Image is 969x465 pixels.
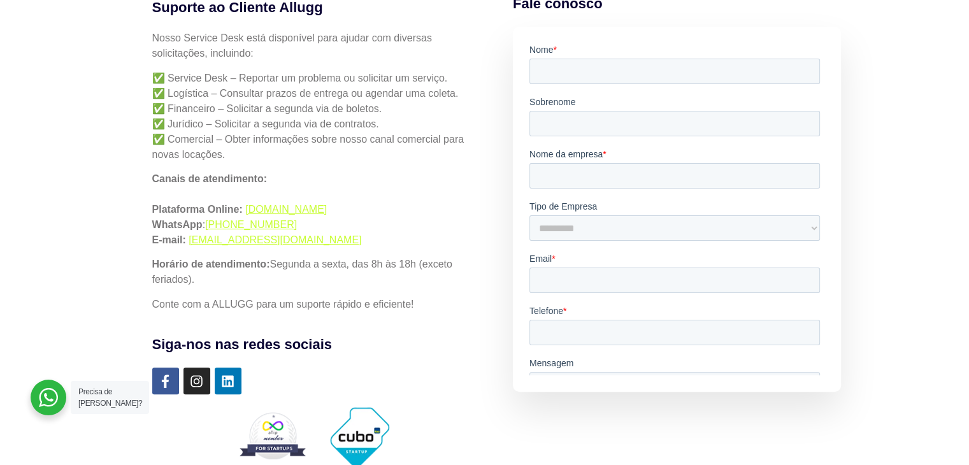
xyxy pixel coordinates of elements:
p: Conte com a ALLUGG para um suporte rápido e eficiente! [152,297,476,312]
strong: E-mail: [152,234,186,245]
iframe: Form 0 [529,43,825,375]
iframe: Chat Widget [905,404,969,465]
p: ✅ Service Desk – Reportar um problema ou solicitar um serviço. ✅ Logística – Consultar prazos de ... [152,71,476,162]
a: [PHONE_NUMBER] [205,219,297,230]
h4: Siga-nos nas redes sociais [152,334,476,355]
div: Widget de chat [905,404,969,465]
strong: Canais de atendimento: [152,173,267,184]
a: [EMAIL_ADDRESS][DOMAIN_NAME] [189,234,361,245]
a: [DOMAIN_NAME] [245,204,327,215]
strong: Horário de atendimento: [152,259,270,269]
strong: Plataforma Online: [152,204,243,215]
p: Nosso Service Desk está disponível para ajudar com diversas solicitações, incluindo: [152,31,476,61]
p: : [152,171,476,248]
strong: WhatsApp [152,219,203,230]
p: Segunda a sexta, das 8h às 18h (exceto feriados). [152,257,476,287]
span: Precisa de [PERSON_NAME]? [78,387,142,408]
